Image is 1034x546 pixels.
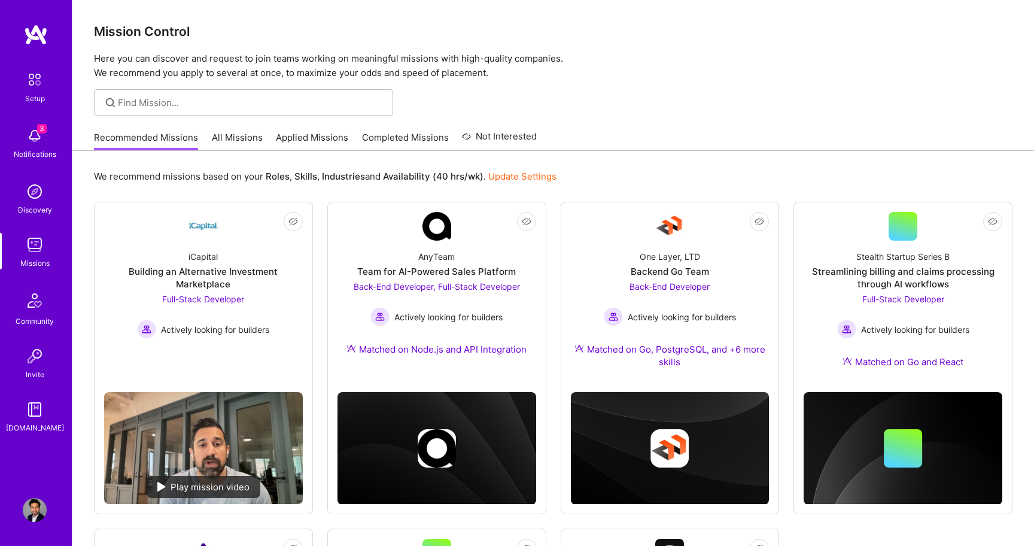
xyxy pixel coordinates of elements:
[16,315,54,327] div: Community
[843,356,963,368] div: Matched on Go and React
[804,212,1002,383] a: Stealth Startup Series BStreamlining billing and claims processing through AI workflowsFull-Stack...
[94,51,1012,80] p: Here you can discover and request to join teams working on meaningful missions with high-quality ...
[94,170,556,183] p: We recommend missions based on your , , and .
[25,92,45,105] div: Setup
[418,429,456,468] img: Company logo
[604,307,623,326] img: Actively looking for builders
[137,320,156,339] img: Actively looking for builders
[20,257,50,269] div: Missions
[23,233,47,257] img: teamwork
[574,344,584,353] img: Ateam Purple Icon
[23,124,47,148] img: bell
[856,250,950,263] div: Stealth Startup Series B
[118,96,384,109] input: Find Mission...
[861,323,969,336] span: Actively looking for builders
[23,498,47,522] img: User Avatar
[162,294,244,304] span: Full-Stack Developer
[23,398,47,421] img: guide book
[94,131,198,151] a: Recommended Missions
[383,171,483,182] b: Availability (40 hrs/wk)
[20,286,49,315] img: Community
[370,307,390,326] img: Actively looking for builders
[346,344,356,353] img: Ateam Purple Icon
[189,212,218,241] img: Company Logo
[266,171,290,182] b: Roles
[94,24,1012,39] h3: Mission Control
[26,368,44,381] div: Invite
[104,96,117,110] i: icon SearchGrey
[20,498,50,522] a: User Avatar
[394,311,503,323] span: Actively looking for builders
[571,212,770,383] a: Company LogoOne Layer, LTDBackend Go TeamBack-End Developer Actively looking for buildersActively...
[23,344,47,368] img: Invite
[631,265,709,278] div: Backend Go Team
[755,217,764,226] i: icon EyeClosed
[346,343,527,356] div: Matched on Node.js and API Integration
[357,265,516,278] div: Team for AI-Powered Sales Platform
[488,171,556,182] a: Update Settings
[337,212,536,370] a: Company LogoAnyTeamTeam for AI-Powered Sales PlatformBack-End Developer, Full-Stack Developer Act...
[640,250,700,263] div: One Layer, LTD
[6,421,64,434] div: [DOMAIN_NAME]
[988,217,997,226] i: icon EyeClosed
[188,250,218,263] div: iCapital
[23,180,47,204] img: discovery
[843,356,852,366] img: Ateam Purple Icon
[14,148,56,160] div: Notifications
[354,281,520,292] span: Back-End Developer, Full-Stack Developer
[571,392,770,505] img: cover
[104,212,303,383] a: Company LogoiCapitalBuilding an Alternative Investment MarketplaceFull-Stack Developer Actively l...
[655,212,684,241] img: Company Logo
[422,212,451,241] img: Company Logo
[628,311,736,323] span: Actively looking for builders
[418,250,455,263] div: AnyTeam
[22,67,47,92] img: setup
[212,131,263,151] a: All Missions
[276,131,348,151] a: Applied Missions
[804,265,1002,290] div: Streamlining billing and claims processing through AI workflows
[804,392,1002,505] img: cover
[294,171,317,182] b: Skills
[362,131,449,151] a: Completed Missions
[147,476,260,498] div: Play mission video
[571,343,770,368] div: Matched on Go, PostgreSQL, and +6 more skills
[322,171,365,182] b: Industries
[104,265,303,290] div: Building an Alternative Investment Marketplace
[24,24,48,45] img: logo
[157,482,166,492] img: play
[862,294,944,304] span: Full-Stack Developer
[629,281,710,292] span: Back-End Developer
[37,124,47,134] span: 3
[522,217,531,226] i: icon EyeClosed
[18,204,52,216] div: Discovery
[837,320,856,339] img: Actively looking for builders
[462,129,537,151] a: Not Interested
[104,392,303,504] img: No Mission
[650,429,689,468] img: Company logo
[337,392,536,505] img: cover
[288,217,298,226] i: icon EyeClosed
[161,323,269,336] span: Actively looking for builders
